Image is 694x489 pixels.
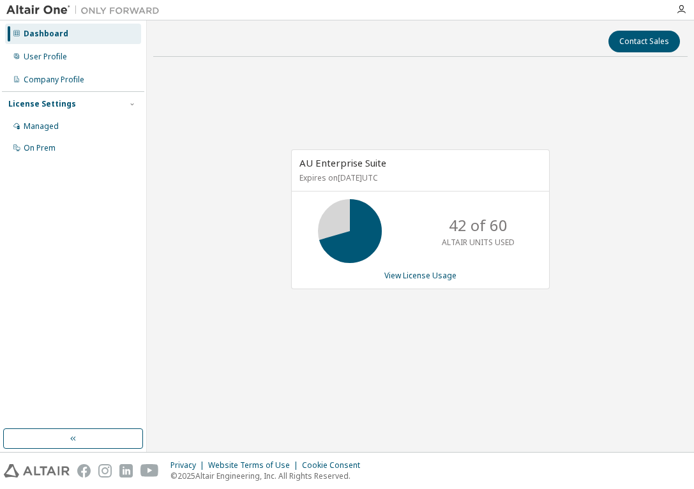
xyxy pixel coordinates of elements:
p: Expires on [DATE] UTC [299,172,538,183]
span: AU Enterprise Suite [299,156,386,169]
div: On Prem [24,143,56,153]
img: facebook.svg [77,464,91,478]
p: 42 of 60 [449,214,508,236]
a: View License Usage [384,270,456,281]
img: youtube.svg [140,464,159,478]
div: Dashboard [24,29,68,39]
button: Contact Sales [608,31,680,52]
p: ALTAIR UNITS USED [442,237,515,248]
div: Cookie Consent [302,460,368,470]
img: linkedin.svg [119,464,133,478]
div: Website Terms of Use [208,460,302,470]
div: Company Profile [24,75,84,85]
div: License Settings [8,99,76,109]
div: User Profile [24,52,67,62]
img: Altair One [6,4,166,17]
p: © 2025 Altair Engineering, Inc. All Rights Reserved. [170,470,368,481]
img: altair_logo.svg [4,464,70,478]
div: Managed [24,121,59,132]
div: Privacy [170,460,208,470]
img: instagram.svg [98,464,112,478]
